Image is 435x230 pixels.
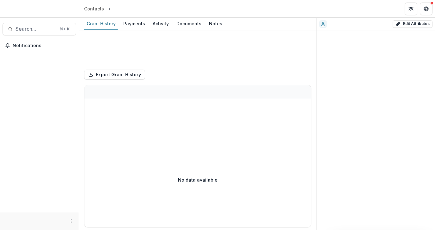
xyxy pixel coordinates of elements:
div: Notes [206,19,225,28]
button: Get Help [420,3,432,15]
a: Notes [206,18,225,30]
button: Export Grant History [84,70,145,80]
a: Documents [174,18,204,30]
a: Payments [121,18,148,30]
div: ⌘ + K [58,26,71,33]
p: No data available [178,177,217,183]
div: Grant History [84,19,118,28]
a: Grant History [84,18,118,30]
div: Documents [174,19,204,28]
div: Payments [121,19,148,28]
nav: breadcrumb [82,4,139,13]
button: Notifications [3,40,76,51]
a: Contacts [82,4,107,13]
button: Partners [405,3,417,15]
button: Edit Attributes [393,20,432,28]
div: Activity [150,19,171,28]
span: Notifications [13,43,74,48]
button: Search... [3,23,76,35]
button: More [67,217,75,225]
span: Search... [15,26,56,32]
a: Activity [150,18,171,30]
div: Contacts [84,5,104,12]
